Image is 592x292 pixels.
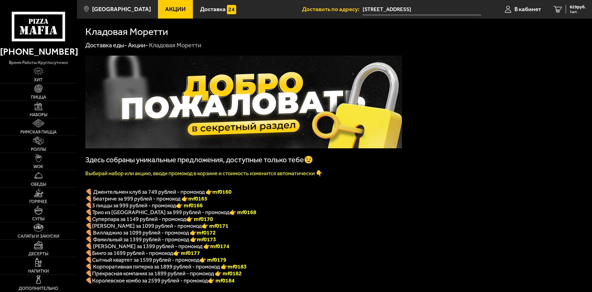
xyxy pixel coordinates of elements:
span: 🍕 [PERSON_NAME] за 1399 рублей - промокод 👉 [85,243,229,250]
b: mf0174 [210,243,229,250]
span: Доставка [200,6,226,12]
span: Бинго за 1699 рублей - промокод [92,250,173,256]
font: 👉 mf0184 [208,277,235,284]
span: 1 шт. [570,10,586,14]
font: 👉 mf0168 [229,209,256,216]
div: Кладовая Моретти [149,41,201,49]
span: Горячее [29,200,47,204]
span: Доставить по адресу: [302,6,363,12]
span: Пицца [31,95,46,99]
b: 👉 mf0179 [199,256,226,263]
span: Супы [32,217,45,221]
span: 🍕 Корпоративная пятерка за 1899 рублей - промокод 👉 [85,263,247,270]
font: 👉 mf0182 [215,270,242,277]
span: Сытный квартет за 1599 рублей - промокод [92,256,199,263]
span: 🍕 Вилладжио за 1099 рублей - промокод 👉 [85,229,216,236]
font: 👉 mf0166 [176,202,203,209]
span: Здесь собраны уникальные предложения, доступные только тебе😉 [85,155,313,164]
font: 👉 mf0170 [186,216,213,222]
b: 🍕 [85,256,92,263]
a: Доставка еды- [85,41,127,49]
span: В кабинет [514,6,541,12]
span: 🍕 Беатриче за 999 рублей - промокод 👉 [85,195,207,202]
a: Акции- [128,41,148,49]
img: 1024x1024 [85,56,402,148]
span: 3 пиццы за 999 рублей - промокод [92,202,176,209]
span: Роллы [31,147,46,152]
span: Трио из [GEOGRAPHIC_DATA] за 999 рублей - промокод [92,209,229,216]
span: Напитки [28,269,49,273]
font: 🍕 [85,202,92,209]
span: 🍕 Джентельмен клуб за 749 рублей - промокод 👉 [85,188,232,195]
span: WOK [33,165,43,169]
span: Десерты [28,252,48,256]
span: 🍕 Фамильный за 1399 рублей - промокод 👉 [85,236,216,243]
b: 🍕 [85,222,92,229]
span: Салаты и закуски [18,234,59,239]
span: [PERSON_NAME] за 1099 рублей - промокод [92,222,202,229]
span: Королевское комбо за 2599 рублей - промокод [92,277,208,284]
font: Выбирай набор или акцию, вводи промокод в корзине и стоимость изменится автоматически 👇 [85,170,322,177]
span: Суперпара за 1149 рублей - промокод [92,216,186,222]
span: Дополнительно [19,286,58,291]
b: mf0160 [212,188,232,195]
font: 🍕 [85,209,92,216]
b: 👉 mf0171 [202,222,228,229]
font: 🍕 [85,270,92,277]
span: Хит [34,78,43,82]
h1: Кладовая Моретти [85,27,168,37]
span: Прекрасная компания за 1899 рублей - промокод [92,270,215,277]
b: mf0165 [188,195,207,202]
span: посёлок Парголово, Толубеевский проезд, 26к1, подъезд 1 [363,4,481,15]
b: mf0183 [228,263,247,270]
span: [GEOGRAPHIC_DATA] [92,6,151,12]
input: Ваш адрес доставки [363,4,481,15]
span: Наборы [30,113,47,117]
span: Акции [165,6,186,12]
font: 🍕 [85,216,92,222]
font: 🍕 [85,277,92,284]
b: 👉 mf0177 [173,250,200,256]
span: Обеды [31,182,46,187]
b: 🍕 [85,250,92,256]
b: mf0173 [197,236,216,243]
span: 629 руб. [570,5,586,9]
span: Римская пицца [20,130,57,134]
b: mf0172 [197,229,216,236]
img: 15daf4d41897b9f0e9f617042186c801.svg [227,5,236,14]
